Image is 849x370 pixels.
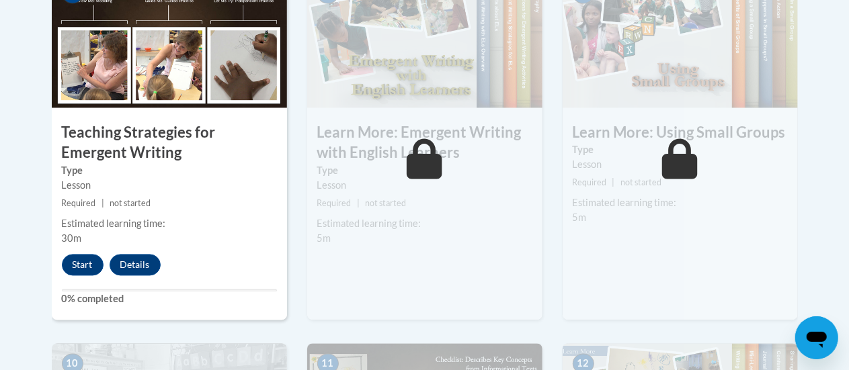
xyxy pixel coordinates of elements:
[102,199,104,209] span: |
[573,178,607,188] span: Required
[52,123,287,165] h3: Teaching Strategies for Emergent Writing
[573,196,788,211] div: Estimated learning time:
[573,158,788,173] div: Lesson
[307,123,542,165] h3: Learn More: Emergent Writing with English Learners
[795,316,838,359] iframe: Button to launch messaging window
[62,164,277,179] label: Type
[620,178,661,188] span: not started
[62,255,104,276] button: Start
[62,217,277,232] div: Estimated learning time:
[357,199,360,209] span: |
[110,255,161,276] button: Details
[62,199,96,209] span: Required
[62,179,277,193] div: Lesson
[62,292,277,307] label: 0% completed
[317,179,532,193] div: Lesson
[563,123,798,144] h3: Learn More: Using Small Groups
[365,199,406,209] span: not started
[317,164,532,179] label: Type
[612,178,615,188] span: |
[62,233,82,244] span: 30m
[317,233,331,244] span: 5m
[317,217,532,232] div: Estimated learning time:
[573,143,788,158] label: Type
[573,212,587,224] span: 5m
[317,199,352,209] span: Required
[110,199,151,209] span: not started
